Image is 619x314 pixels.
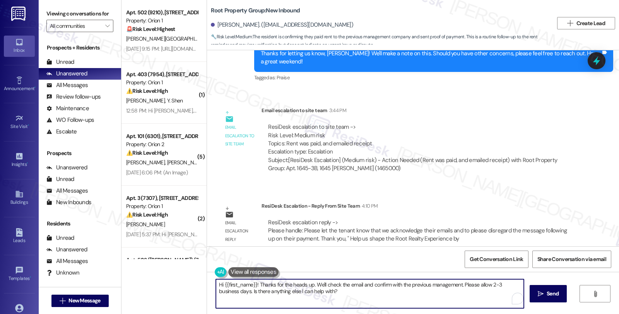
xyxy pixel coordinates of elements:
div: Email escalation reply [225,219,255,244]
i:  [60,298,65,304]
button: Share Conversation via email [532,251,611,268]
div: Apt. 101 (6301), [STREET_ADDRESS] [126,132,198,140]
div: Apt. 3 (7307), [STREET_ADDRESS] [126,194,198,202]
div: 3:44 PM [327,106,346,114]
span: New Message [68,297,100,305]
img: ResiDesk Logo [11,7,27,21]
div: Unanswered [46,164,87,172]
b: Root Property Group: New Inbound [211,7,300,15]
div: Property: Orion 1 [126,17,198,25]
i:  [592,291,598,297]
button: Send [530,285,567,302]
div: Thanks for letting us know, [PERSON_NAME]! We'll make a note on this. Should you have other conce... [261,49,601,66]
span: • [28,123,29,128]
button: New Message [51,295,109,307]
div: ResiDesk escalation to site team -> Risk Level: Medium risk Topics: Rent was paid, and emailed re... [268,123,571,156]
div: Unknown [46,269,79,277]
div: Unanswered [46,246,87,254]
div: All Messages [46,187,88,195]
textarea: To enrich screen reader interactions, please activate Accessibility in Grammarly extension settings [216,279,524,308]
div: WO Follow-ups [46,116,94,124]
a: Leads [4,226,35,247]
span: [PERSON_NAME] [126,97,167,104]
div: Apt. 502 (9210), [STREET_ADDRESS] [126,9,198,17]
div: Subject: [ResiDesk Escalation] (Medium risk) - Action Needed (Rent was paid, and emailed receipt)... [268,156,571,173]
div: Unread [46,234,74,242]
div: Unread [46,58,74,66]
i:  [567,20,573,26]
div: Apt. 502 ([PERSON_NAME]) (7467), [STREET_ADDRESS][PERSON_NAME] [126,256,198,264]
a: Site Visit • [4,112,35,133]
div: [DATE] 6:06 PM: (An Image) [126,169,188,176]
button: Get Conversation Link [465,251,528,268]
span: • [34,85,36,90]
a: Insights • [4,150,35,171]
strong: ⚠️ Risk Level: High [126,211,168,218]
div: Property: Orion 1 [126,78,198,87]
div: Email escalation to site team [225,123,255,148]
strong: 🔧 Risk Level: Medium [211,34,252,40]
div: 4:10 PM [360,202,378,210]
span: [PERSON_NAME] [167,159,206,166]
label: Viewing conversations for [46,8,113,20]
div: Residents [39,220,121,228]
div: ResiDesk Escalation - Reply From Site Team [262,202,578,213]
a: Templates • [4,264,35,285]
div: Prospects [39,149,121,157]
div: New Inbounds [46,198,91,206]
div: Unanswered [46,70,87,78]
span: Praise [277,74,289,81]
span: : The resident is confirming they paid rent to the previous management company and sent proof of ... [211,33,553,49]
div: [PERSON_NAME]. ([EMAIL_ADDRESS][DOMAIN_NAME]) [211,21,353,29]
div: Unread [46,175,74,183]
a: Inbox [4,36,35,56]
div: Apt. 403 (7954), [STREET_ADDRESS] [126,70,198,78]
span: Send [547,290,559,298]
div: Property: Orion 1 [126,202,198,210]
div: Prospects + Residents [39,44,121,52]
strong: 🚨 Risk Level: Highest [126,26,175,32]
div: Escalate [46,128,77,136]
span: • [27,160,28,166]
div: ResiDesk escalation reply -> Please handle: Please let the tenant know that we acknowledge their ... [268,218,567,243]
span: • [30,275,31,280]
span: Create Lead [576,19,605,27]
span: Get Conversation Link [470,255,523,263]
div: All Messages [46,81,88,89]
strong: ⚠️ Risk Level: High [126,87,168,94]
div: Tagged as: [254,72,613,83]
div: Review follow-ups [46,93,101,101]
div: Property: Orion 2 [126,140,198,148]
button: Create Lead [557,17,615,29]
div: Maintenance [46,104,89,113]
strong: ⚠️ Risk Level: High [126,149,168,156]
span: [PERSON_NAME] [126,221,165,228]
a: Buildings [4,188,35,208]
div: Email escalation to site team [262,106,578,117]
span: [PERSON_NAME][GEOGRAPHIC_DATA] [126,35,214,42]
i:  [538,291,544,297]
span: Share Conversation via email [537,255,606,263]
div: All Messages [46,257,88,265]
input: All communities [50,20,101,32]
span: Y. Shen [167,97,183,104]
div: [DATE] 9:15 PM: [URL][DOMAIN_NAME] [126,45,211,52]
span: [PERSON_NAME] [126,159,167,166]
i:  [105,23,109,29]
